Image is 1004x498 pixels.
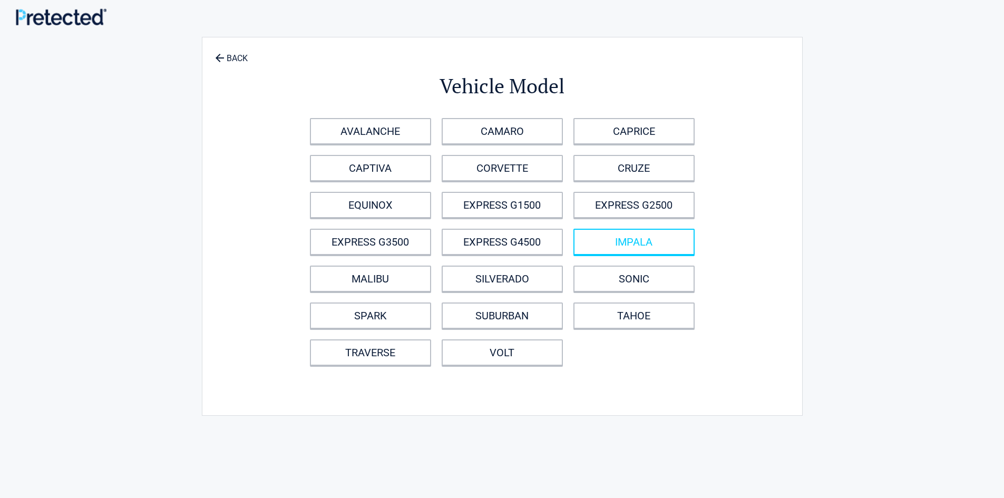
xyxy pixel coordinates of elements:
a: CAPTIVA [310,155,431,181]
a: SONIC [573,266,695,292]
a: CAMARO [442,118,563,144]
a: CRUZE [573,155,695,181]
a: TAHOE [573,302,695,329]
a: TRAVERSE [310,339,431,366]
a: SILVERADO [442,266,563,292]
a: EXPRESS G3500 [310,229,431,255]
a: EXPRESS G1500 [442,192,563,218]
a: SUBURBAN [442,302,563,329]
a: CORVETTE [442,155,563,181]
a: EQUINOX [310,192,431,218]
a: BACK [213,44,250,63]
a: IMPALA [573,229,695,255]
a: VOLT [442,339,563,366]
img: Main Logo [16,8,106,25]
a: CAPRICE [573,118,695,144]
a: EXPRESS G2500 [573,192,695,218]
a: EXPRESS G4500 [442,229,563,255]
a: MALIBU [310,266,431,292]
a: AVALANCHE [310,118,431,144]
h2: Vehicle Model [260,73,744,100]
a: SPARK [310,302,431,329]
